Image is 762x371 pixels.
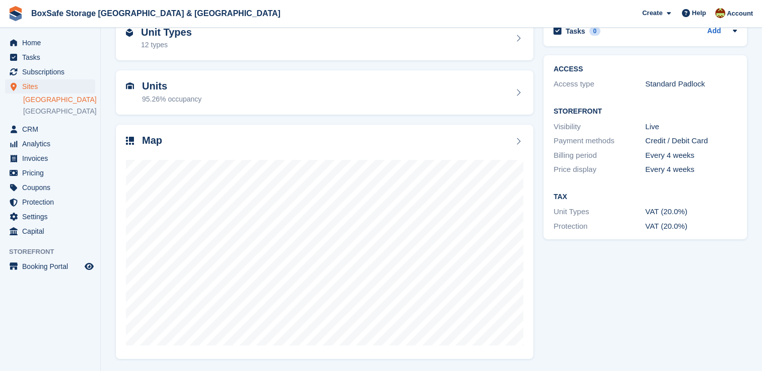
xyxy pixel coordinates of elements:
[5,151,95,165] a: menu
[589,27,601,36] div: 0
[5,224,95,238] a: menu
[142,80,201,92] h2: Units
[22,50,83,64] span: Tasks
[22,224,83,238] span: Capital
[5,180,95,195] a: menu
[553,65,737,73] h2: ACCESS
[126,137,134,145] img: map-icn-33ee37083ee616e46c38cad1a60f524a97daa1e2b2c8c0bc3eb3415660979fc1.svg
[22,166,83,180] span: Pricing
[707,26,721,37] a: Add
[22,259,83,273] span: Booking Portal
[553,135,645,147] div: Payment methods
[5,137,95,151] a: menu
[141,40,192,50] div: 12 types
[5,122,95,136] a: menu
[116,125,533,359] a: Map
[645,206,737,218] div: VAT (20.0%)
[116,70,533,115] a: Units 95.26% occupancy
[5,166,95,180] a: menu
[116,17,533,61] a: Unit Types 12 types
[553,108,737,116] h2: Storefront
[553,78,645,90] div: Access type
[22,151,83,165] span: Invoices
[5,36,95,50] a: menu
[142,94,201,105] div: 95.26% occupancy
[23,107,95,116] a: [GEOGRAPHIC_DATA]
[553,164,645,175] div: Price display
[22,137,83,151] span: Analytics
[22,65,83,79] span: Subscriptions
[715,8,725,18] img: Kim
[8,6,23,21] img: stora-icon-8386f47178a22dfd0bd8f6a31ec36ba5ce8667c1dd55bd0f319d3a0aa187defe.svg
[645,164,737,175] div: Every 4 weeks
[9,247,100,257] span: Storefront
[5,195,95,209] a: menu
[5,210,95,224] a: menu
[553,221,645,232] div: Protection
[645,150,737,161] div: Every 4 weeks
[22,210,83,224] span: Settings
[22,79,83,94] span: Sites
[5,65,95,79] a: menu
[22,180,83,195] span: Coupons
[5,259,95,273] a: menu
[553,150,645,161] div: Billing period
[27,5,285,22] a: BoxSafe Storage [GEOGRAPHIC_DATA] & [GEOGRAPHIC_DATA]
[642,8,662,18] span: Create
[126,82,134,89] img: unit-icn-7be61d7bf1b0ce9d3e12c5938cc71ed9869f7b940bace4675aadf7bd6d80202e.svg
[22,195,83,209] span: Protection
[727,9,753,19] span: Account
[553,121,645,133] div: Visibility
[142,135,162,146] h2: Map
[22,122,83,136] span: CRM
[83,260,95,272] a: Preview store
[566,27,585,36] h2: Tasks
[553,193,737,201] h2: Tax
[645,78,737,90] div: Standard Padlock
[692,8,706,18] span: Help
[126,29,133,37] img: unit-type-icn-2b2737a686de81e16bb02015468b77c625bbabd49415b5ef34ead5e3b44a266d.svg
[645,221,737,232] div: VAT (20.0%)
[23,95,95,105] a: [GEOGRAPHIC_DATA]
[645,135,737,147] div: Credit / Debit Card
[553,206,645,218] div: Unit Types
[141,27,192,38] h2: Unit Types
[5,50,95,64] a: menu
[22,36,83,50] span: Home
[5,79,95,94] a: menu
[645,121,737,133] div: Live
